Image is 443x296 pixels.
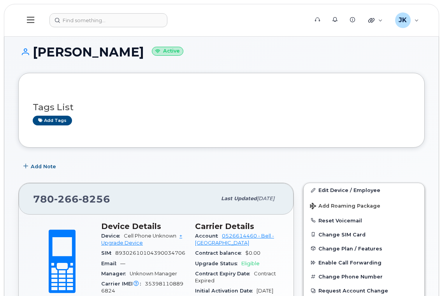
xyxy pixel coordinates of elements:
button: Change Plan / Features [304,241,424,255]
a: Add tags [33,116,72,125]
span: Unknown Manager [130,271,177,277]
button: Enable Call Forwarding [304,255,424,270]
span: $0.00 [245,250,260,256]
button: Change SIM Card [304,227,424,241]
span: Last updated [221,196,257,201]
button: Reset Voicemail [304,213,424,227]
span: 266 [54,193,79,205]
span: Manager [101,271,130,277]
span: [DATE] [257,288,273,294]
span: Account [195,233,222,239]
span: 780 [33,193,110,205]
button: Change Phone Number [304,270,424,284]
a: Edit Device / Employee [304,183,424,197]
h3: Tags List [33,102,410,112]
span: Change Plan / Features [318,245,382,251]
h1: [PERSON_NAME] [18,45,425,59]
span: Initial Activation Date [195,288,257,294]
span: Contract Expiry Date [195,271,254,277]
span: Cell Phone Unknown [124,233,176,239]
span: Email [101,261,120,266]
span: SIM [101,250,115,256]
span: Add Note [31,163,56,170]
a: 0526614460 - Bell - [GEOGRAPHIC_DATA] [195,233,274,246]
span: Eligible [241,261,260,266]
button: Add Note [18,159,63,173]
span: Add Roaming Package [310,203,380,210]
span: — [120,261,125,266]
h3: Carrier Details [195,222,280,231]
span: Contract balance [195,250,245,256]
span: 8256 [79,193,110,205]
span: Upgrade Status [195,261,241,266]
span: [DATE] [257,196,274,201]
span: Device [101,233,124,239]
h3: Device Details [101,222,186,231]
small: Active [152,47,183,56]
button: Add Roaming Package [304,197,424,213]
span: Carrier IMEI [101,281,145,287]
span: 89302610104390034706 [115,250,185,256]
span: Enable Call Forwarding [318,260,381,266]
